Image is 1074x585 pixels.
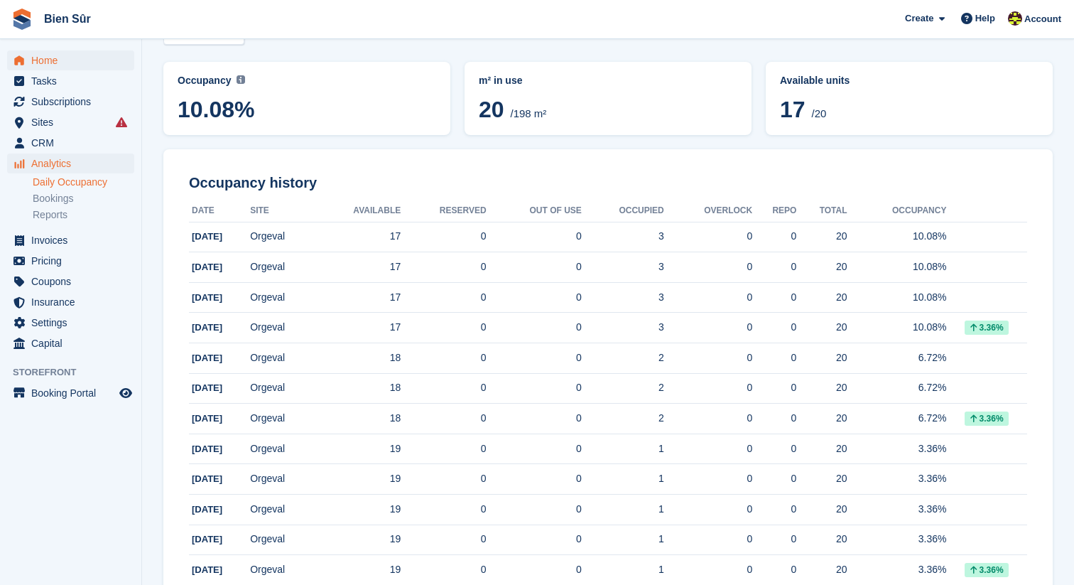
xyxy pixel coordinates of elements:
div: 3.36% [965,563,1009,577]
a: menu [7,251,134,271]
a: menu [7,292,134,312]
span: [DATE] [192,444,222,454]
td: 10.08% [847,313,947,343]
div: 0 [664,441,752,456]
td: 10.08% [847,252,947,283]
td: 0 [487,464,582,495]
div: 3.36% [965,321,1009,335]
span: [DATE] [192,231,222,242]
div: 0 [664,259,752,274]
td: 19 [314,464,401,495]
span: Available units [780,75,850,86]
a: menu [7,71,134,91]
div: 0 [752,259,796,274]
span: /198 m² [510,107,546,119]
td: Orgeval [250,343,314,374]
td: 18 [314,373,401,404]
td: 17 [314,313,401,343]
a: menu [7,333,134,353]
td: Orgeval [250,222,314,252]
a: menu [7,313,134,333]
th: Available [314,200,401,222]
span: Account [1024,12,1061,26]
td: 0 [401,282,486,313]
span: Help [975,11,995,26]
td: 0 [401,222,486,252]
h2: Occupancy history [189,175,1027,191]
td: 20 [796,464,847,495]
div: 0 [752,411,796,426]
th: Site [250,200,314,222]
div: 0 [664,290,752,305]
td: 20 [796,404,847,434]
span: 10.08% [178,97,436,122]
span: Invoices [31,230,116,250]
div: 3 [582,259,664,274]
div: 1 [582,441,664,456]
td: 3.36% [847,464,947,495]
td: 0 [487,373,582,404]
div: 1 [582,502,664,517]
td: 20 [796,373,847,404]
td: 20 [796,525,847,555]
td: 19 [314,525,401,555]
th: Date [189,200,250,222]
th: Total [796,200,847,222]
td: 0 [401,495,486,525]
div: 2 [582,411,664,426]
a: menu [7,272,134,291]
div: 0 [752,562,796,577]
td: 19 [314,495,401,525]
td: 3.36% [847,495,947,525]
abbr: Current percentage of m² occupied [178,73,436,88]
span: [DATE] [192,473,222,484]
td: 20 [796,282,847,313]
div: 3.36% [965,412,1009,426]
a: Bookings [33,192,134,205]
div: 0 [664,320,752,335]
a: Daily Occupancy [33,176,134,189]
span: Settings [31,313,116,333]
span: m² in use [479,75,522,86]
span: Booking Portal [31,383,116,403]
div: 0 [664,229,752,244]
td: 3.36% [847,525,947,555]
td: 0 [401,373,486,404]
span: Sites [31,112,116,132]
th: Reserved [401,200,486,222]
a: menu [7,154,134,173]
th: Repo [752,200,796,222]
a: menu [7,112,134,132]
td: Orgeval [250,525,314,555]
div: 1 [582,532,664,547]
div: 0 [664,380,752,395]
div: 0 [752,502,796,517]
td: 0 [487,525,582,555]
td: Orgeval [250,282,314,313]
a: menu [7,133,134,153]
div: 3 [582,320,664,335]
td: 0 [487,252,582,283]
span: [DATE] [192,534,222,544]
td: 0 [487,282,582,313]
td: 3.36% [847,434,947,464]
td: 0 [487,313,582,343]
td: Orgeval [250,495,314,525]
td: 6.72% [847,404,947,434]
div: 1 [582,471,664,486]
span: Create [905,11,933,26]
a: menu [7,50,134,70]
div: 0 [752,290,796,305]
th: Out of Use [487,200,582,222]
span: [DATE] [192,353,222,363]
span: [DATE] [192,413,222,424]
td: 20 [796,434,847,464]
td: Orgeval [250,464,314,495]
td: 10.08% [847,222,947,252]
a: Bien Sûr [38,7,97,31]
div: 0 [752,441,796,456]
div: 0 [664,562,752,577]
span: Pricing [31,251,116,271]
th: Occupancy [847,200,947,222]
div: 0 [664,502,752,517]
